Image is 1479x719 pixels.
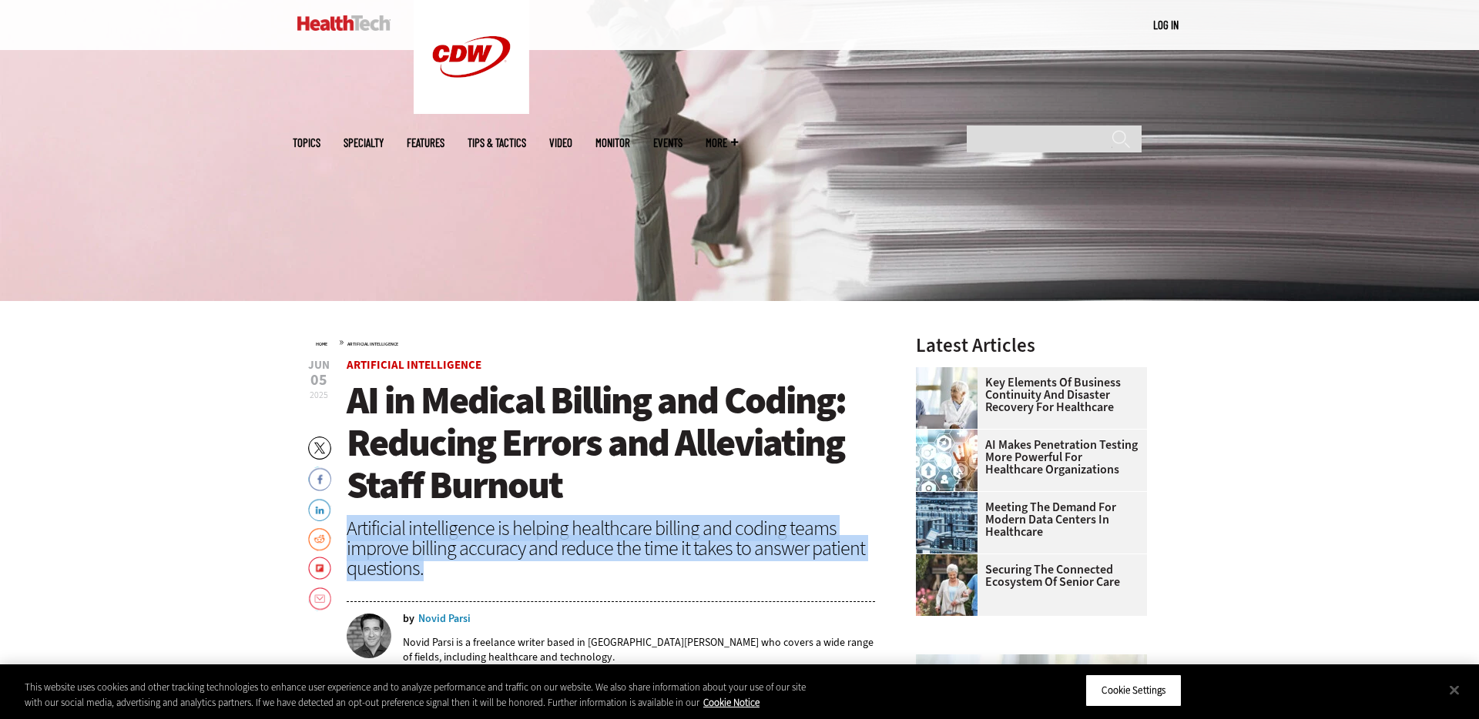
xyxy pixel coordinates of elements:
[293,137,320,149] span: Topics
[916,430,978,491] img: Healthcare and hacking concept
[308,359,330,371] span: Jun
[297,15,391,31] img: Home
[403,635,875,664] p: Novid Parsi is a freelance writer based in [GEOGRAPHIC_DATA][PERSON_NAME] who covers a wide range...
[703,696,760,709] a: More information about your privacy
[468,137,526,149] a: Tips & Tactics
[916,336,1147,355] h3: Latest Articles
[418,614,471,624] a: Novid Parsi
[916,367,985,380] a: incident response team discusses around a table
[316,341,327,347] a: Home
[316,336,875,348] div: »
[595,137,630,149] a: MonITor
[916,430,985,442] a: Healthcare and hacking concept
[549,137,572,149] a: Video
[310,389,328,401] span: 2025
[308,373,330,388] span: 05
[1437,673,1471,707] button: Close
[916,439,1138,476] a: AI Makes Penetration Testing More Powerful for Healthcare Organizations
[407,137,444,149] a: Features
[706,137,738,149] span: More
[347,375,846,510] span: AI in Medical Billing and Coding: Reducing Errors and Alleviating Staff Burnout
[916,563,1138,588] a: Securing the Connected Ecosystem of Senior Care
[347,614,391,658] img: Novid Parsi
[916,376,1138,413] a: Key Elements of Business Continuity and Disaster Recovery for Healthcare
[25,680,813,710] div: This website uses cookies and other tracking technologies to enhance user experience and to analy...
[414,102,529,118] a: CDW
[347,341,398,347] a: Artificial Intelligence
[403,614,414,624] span: by
[916,554,978,616] img: nurse walks with senior woman through a garden
[916,492,978,553] img: engineer with laptop overlooking data center
[916,554,985,567] a: nurse walks with senior woman through a garden
[916,501,1138,538] a: Meeting the Demand for Modern Data Centers in Healthcare
[1153,18,1179,32] a: Log in
[653,137,682,149] a: Events
[1085,674,1182,707] button: Cookie Settings
[1153,17,1179,33] div: User menu
[347,357,481,373] a: Artificial Intelligence
[916,492,985,504] a: engineer with laptop overlooking data center
[916,367,978,429] img: incident response team discusses around a table
[344,137,384,149] span: Specialty
[347,518,875,578] div: Artificial intelligence is helping healthcare billing and coding teams improve billing accuracy a...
